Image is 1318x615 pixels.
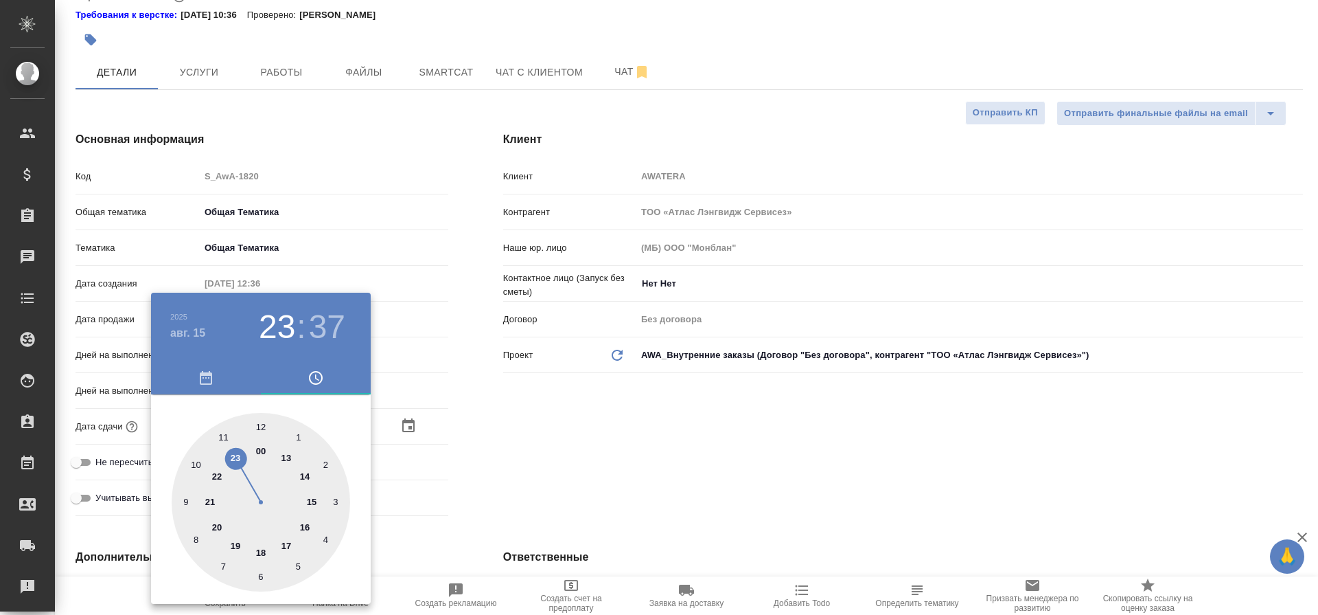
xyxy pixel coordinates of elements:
h3: : [297,308,305,346]
button: авг. 15 [170,325,205,342]
button: 2025 [170,313,187,321]
button: 23 [259,308,295,346]
button: 37 [309,308,345,346]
